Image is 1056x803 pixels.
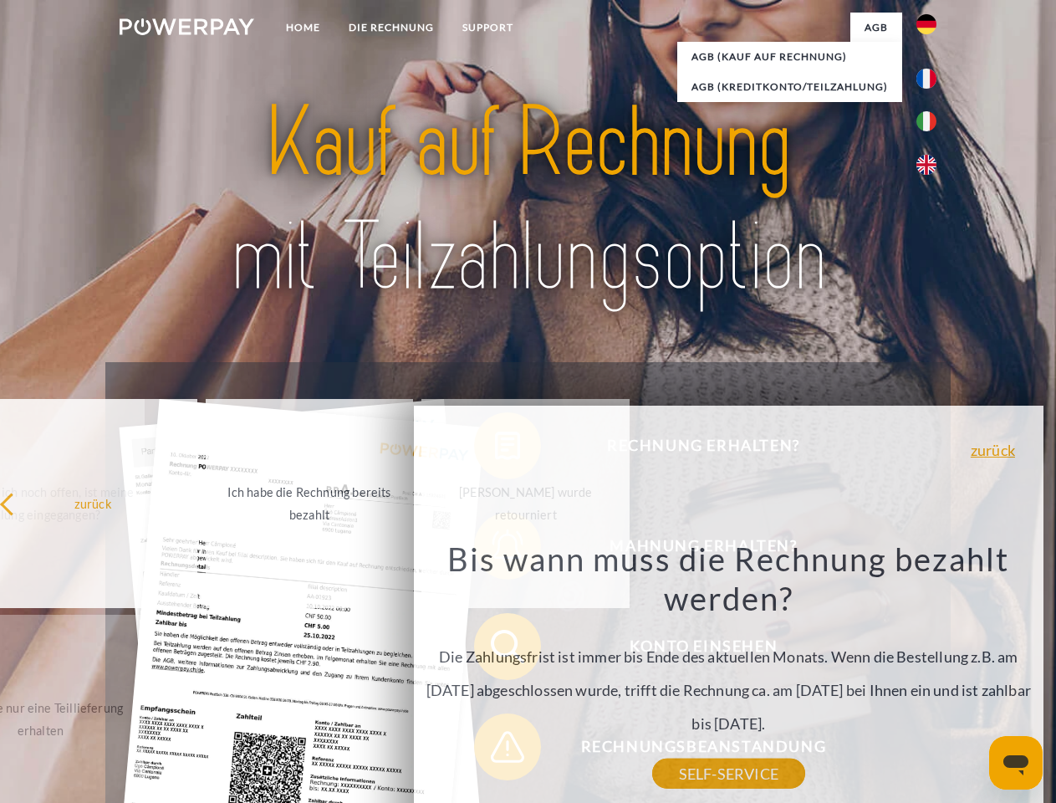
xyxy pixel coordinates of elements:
[423,539,1033,619] h3: Bis wann muss die Rechnung bezahlt werden?
[423,539,1033,774] div: Die Zahlungsfrist ist immer bis Ende des aktuellen Monats. Wenn die Bestellung z.B. am [DATE] abg...
[272,13,334,43] a: Home
[216,481,404,526] div: Ich habe die Rechnung bereits bezahlt
[916,155,936,175] img: en
[850,13,902,43] a: agb
[971,442,1015,458] a: zurück
[160,80,896,320] img: title-powerpay_de.svg
[448,13,528,43] a: SUPPORT
[652,759,805,789] a: SELF-SERVICE
[989,736,1043,790] iframe: Schaltfläche zum Öffnen des Messaging-Fensters
[677,42,902,72] a: AGB (Kauf auf Rechnung)
[334,13,448,43] a: DIE RECHNUNG
[120,18,254,35] img: logo-powerpay-white.svg
[916,14,936,34] img: de
[677,72,902,102] a: AGB (Kreditkonto/Teilzahlung)
[916,111,936,131] img: it
[916,69,936,89] img: fr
